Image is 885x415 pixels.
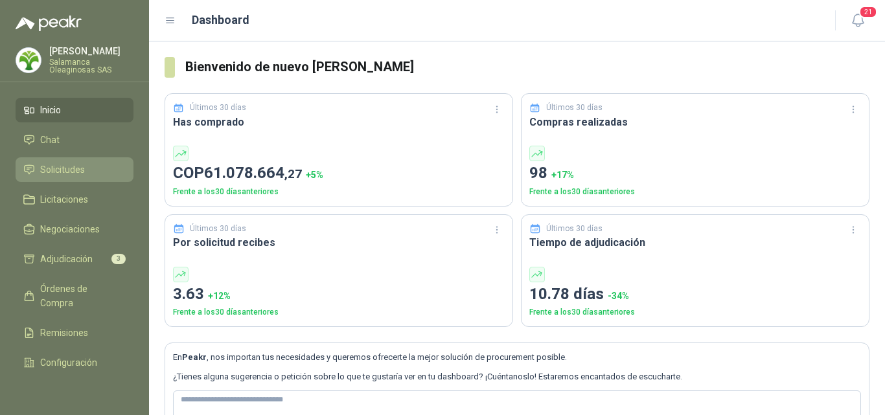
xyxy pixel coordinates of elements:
[16,16,82,31] img: Logo peakr
[192,11,249,29] h1: Dashboard
[16,157,133,182] a: Solicitudes
[190,223,246,235] p: Últimos 30 días
[16,276,133,315] a: Órdenes de Compra
[173,370,861,383] p: ¿Tienes alguna sugerencia o petición sobre lo que te gustaría ver en tu dashboard? ¡Cuéntanoslo! ...
[40,282,121,310] span: Órdenes de Compra
[16,98,133,122] a: Inicio
[529,161,861,186] p: 98
[173,161,505,186] p: COP
[40,133,60,147] span: Chat
[40,252,93,266] span: Adjudicación
[40,192,88,207] span: Licitaciones
[173,114,505,130] h3: Has comprado
[551,170,574,180] span: + 17 %
[204,164,302,182] span: 61.078.664
[182,352,207,362] b: Peakr
[16,128,133,152] a: Chat
[846,9,869,32] button: 21
[49,47,133,56] p: [PERSON_NAME]
[16,380,133,405] a: Manuales y ayuda
[546,223,603,235] p: Últimos 30 días
[608,291,629,301] span: -34 %
[529,282,861,307] p: 10.78 días
[859,6,877,18] span: 21
[16,247,133,271] a: Adjudicación3
[111,254,126,264] span: 3
[173,306,505,319] p: Frente a los 30 días anteriores
[16,350,133,375] a: Configuración
[40,355,97,370] span: Configuración
[190,102,246,114] p: Últimos 30 días
[546,102,603,114] p: Últimos 30 días
[49,58,133,74] p: Salamanca Oleaginosas SAS
[284,166,302,181] span: ,27
[173,351,861,364] p: En , nos importan tus necesidades y queremos ofrecerte la mejor solución de procurement posible.
[185,57,869,77] h3: Bienvenido de nuevo [PERSON_NAME]
[40,326,88,340] span: Remisiones
[529,114,861,130] h3: Compras realizadas
[173,186,505,198] p: Frente a los 30 días anteriores
[173,282,505,307] p: 3.63
[529,234,861,251] h3: Tiempo de adjudicación
[208,291,231,301] span: + 12 %
[16,320,133,345] a: Remisiones
[16,187,133,212] a: Licitaciones
[16,48,41,73] img: Company Logo
[529,306,861,319] p: Frente a los 30 días anteriores
[40,163,85,177] span: Solicitudes
[306,170,323,180] span: + 5 %
[40,222,100,236] span: Negociaciones
[16,217,133,241] a: Negociaciones
[40,103,61,117] span: Inicio
[173,234,505,251] h3: Por solicitud recibes
[529,186,861,198] p: Frente a los 30 días anteriores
